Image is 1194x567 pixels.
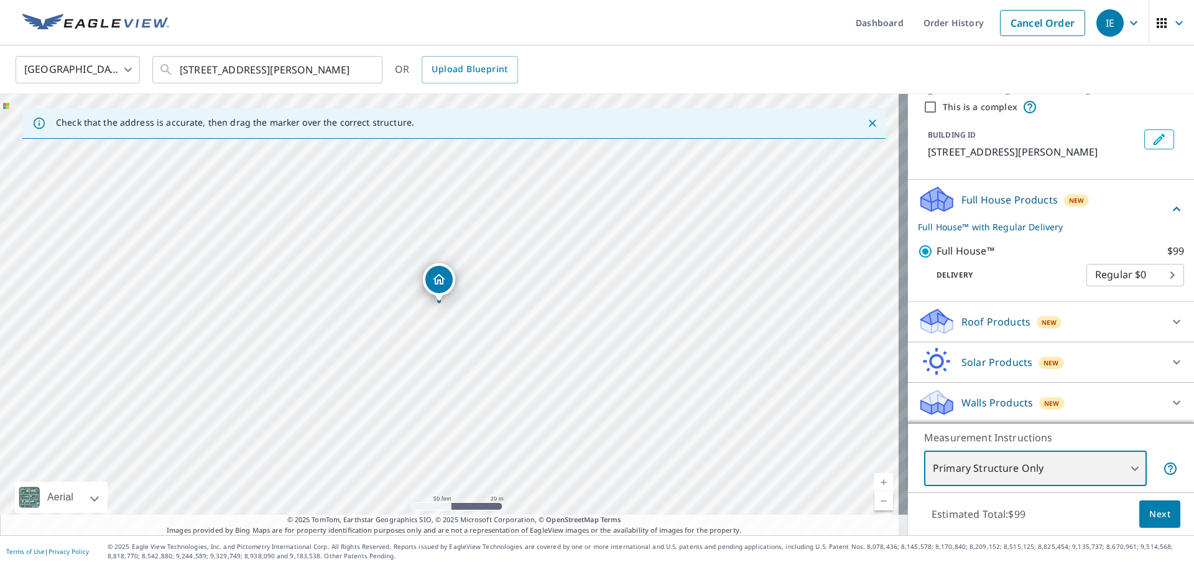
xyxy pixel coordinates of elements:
div: Aerial [15,482,108,513]
div: Walls ProductsNew [918,388,1184,418]
img: EV Logo [22,14,169,32]
div: Primary Structure Only [924,451,1147,486]
p: Roof Products [961,314,1030,329]
button: Next [1139,500,1180,528]
span: Next [1149,507,1170,522]
p: Measurement Instructions [924,430,1178,445]
a: Cancel Order [1000,10,1085,36]
p: Check that the address is accurate, then drag the marker over the correct structure. [56,117,414,128]
span: New [1044,398,1060,408]
p: | [6,548,89,555]
p: © 2025 Eagle View Technologies, Inc. and Pictometry International Corp. All Rights Reserved. Repo... [108,542,1188,561]
p: Estimated Total: $99 [922,500,1035,528]
a: Terms of Use [6,547,45,556]
input: Search by address or latitude-longitude [180,52,357,87]
div: IE [1096,9,1124,37]
div: Regular $0 [1086,258,1184,293]
div: Solar ProductsNew [918,347,1184,377]
p: BUILDING ID [928,129,976,140]
button: Close [864,115,881,131]
p: [STREET_ADDRESS][PERSON_NAME] [928,144,1139,159]
p: Solar Products [961,355,1032,370]
p: Full House™ with Regular Delivery [918,220,1169,233]
span: © 2025 TomTom, Earthstar Geographics SIO, © 2025 Microsoft Corporation, © [287,515,621,525]
span: New [1042,317,1057,327]
span: Upload Blueprint [432,62,507,77]
p: Walls Products [961,395,1033,410]
span: Your report will include only the primary structure on the property. For example, a detached gara... [1163,461,1178,476]
a: Privacy Policy [49,547,89,556]
div: Roof ProductsNew [918,307,1184,337]
div: Full House ProductsNewFull House™ with Regular Delivery [918,185,1184,233]
div: Dropped pin, building 1, Residential property, 14 Spring Lake Dr Fletcher, NC 28732 [423,263,455,302]
span: New [1044,358,1059,368]
label: This is a complex [943,101,1017,113]
div: [GEOGRAPHIC_DATA] [16,52,140,87]
p: Delivery [918,269,1086,281]
a: Current Level 19, Zoom In [874,473,893,492]
div: OR [395,56,518,83]
div: Aerial [44,482,77,513]
p: Full House Products [961,192,1058,207]
a: Upload Blueprint [422,56,517,83]
span: New [1069,195,1085,205]
a: Current Level 19, Zoom Out [874,492,893,510]
p: $99 [1167,243,1184,259]
button: Edit building 1 [1144,129,1174,149]
a: Terms [601,515,621,524]
a: OpenStreetMap [546,515,598,524]
p: Full House™ [937,243,994,259]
